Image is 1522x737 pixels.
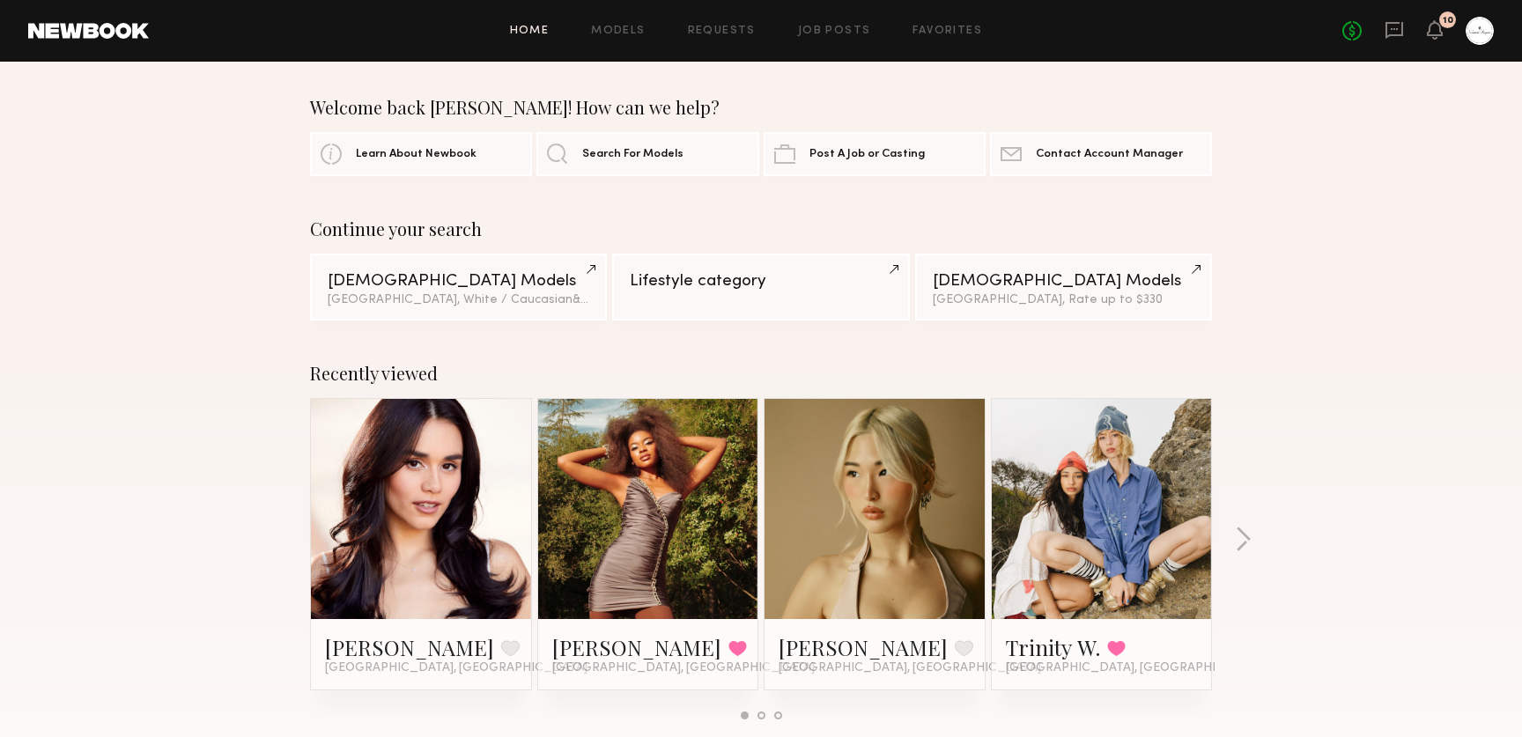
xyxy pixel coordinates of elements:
span: [GEOGRAPHIC_DATA], [GEOGRAPHIC_DATA] [325,661,587,675]
a: [PERSON_NAME] [552,633,721,661]
span: [GEOGRAPHIC_DATA], [GEOGRAPHIC_DATA] [779,661,1041,675]
a: Models [591,26,645,37]
div: Welcome back [PERSON_NAME]! How can we help? [310,97,1212,118]
a: Favorites [912,26,982,37]
a: Contact Account Manager [990,132,1212,176]
span: Post A Job or Casting [809,149,925,160]
a: [DEMOGRAPHIC_DATA] Models[GEOGRAPHIC_DATA], White / Caucasian&1other filter [310,254,607,321]
div: Recently viewed [310,363,1212,384]
a: Search For Models [536,132,758,176]
a: Requests [688,26,756,37]
a: Post A Job or Casting [764,132,986,176]
div: Lifestyle category [630,273,891,290]
div: Continue your search [310,218,1212,240]
div: 10 [1443,16,1453,26]
a: [PERSON_NAME] [325,633,494,661]
a: [DEMOGRAPHIC_DATA] Models[GEOGRAPHIC_DATA], Rate up to $330 [915,254,1212,321]
div: [GEOGRAPHIC_DATA], Rate up to $330 [933,294,1194,306]
div: [DEMOGRAPHIC_DATA] Models [933,273,1194,290]
a: Job Posts [798,26,871,37]
a: Lifestyle category [612,254,909,321]
a: Trinity W. [1006,633,1100,661]
span: Search For Models [582,149,683,160]
span: & 1 other filter [573,294,648,306]
span: Contact Account Manager [1036,149,1183,160]
a: Learn About Newbook [310,132,532,176]
div: [GEOGRAPHIC_DATA], White / Caucasian [328,294,589,306]
a: [PERSON_NAME] [779,633,948,661]
a: Home [510,26,550,37]
span: Learn About Newbook [356,149,477,160]
span: [GEOGRAPHIC_DATA], [GEOGRAPHIC_DATA] [1006,661,1268,675]
div: [DEMOGRAPHIC_DATA] Models [328,273,589,290]
span: [GEOGRAPHIC_DATA], [GEOGRAPHIC_DATA] [552,661,815,675]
